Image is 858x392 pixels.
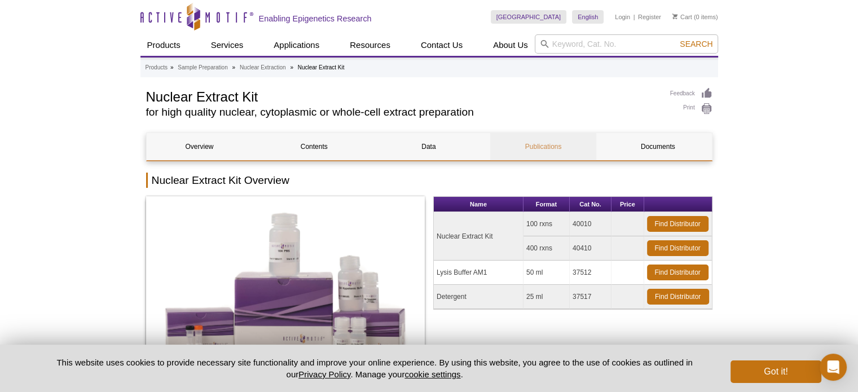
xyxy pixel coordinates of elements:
div: Open Intercom Messenger [820,354,847,381]
h2: for high quality nuclear, cytoplasmic or whole-cell extract preparation [146,107,659,117]
button: Search [676,39,716,49]
a: Print [670,103,712,115]
th: Format [523,197,570,212]
a: Data [376,133,482,160]
td: 37517 [570,285,611,309]
td: 50 ml [523,261,570,285]
a: Contact Us [414,34,469,56]
h2: Enabling Epigenetics Research [259,14,372,24]
a: [GEOGRAPHIC_DATA] [491,10,567,24]
a: Login [615,13,630,21]
td: 400 rxns [523,236,570,261]
img: Nuclear Extract Kit [146,196,425,382]
a: Find Distributor [647,216,709,232]
li: Nuclear Extract Kit [298,64,345,71]
a: About Us [486,34,535,56]
th: Cat No. [570,197,611,212]
td: 25 ml [523,285,570,309]
a: Documents [605,133,711,160]
a: Nuclear Extraction [240,63,286,73]
a: Contents [261,133,367,160]
td: Detergent [434,285,523,309]
a: English [572,10,604,24]
a: Publications [490,133,596,160]
li: (0 items) [672,10,718,24]
a: Overview [147,133,253,160]
td: 37512 [570,261,611,285]
input: Keyword, Cat. No. [535,34,718,54]
h1: Nuclear Extract Kit [146,87,659,104]
a: Find Distributor [647,265,709,280]
td: 40010 [570,212,611,236]
button: Got it! [731,360,821,383]
a: Feedback [670,87,712,100]
a: Cart [672,13,692,21]
img: Your Cart [672,14,677,19]
a: Register [638,13,661,21]
a: Privacy Policy [298,369,350,379]
li: » [170,64,174,71]
p: This website uses cookies to provide necessary site functionality and improve your online experie... [37,356,712,380]
span: Search [680,39,712,49]
td: 100 rxns [523,212,570,236]
a: Applications [267,34,326,56]
th: Price [611,197,644,212]
th: Name [434,197,523,212]
h2: Nuclear Extract Kit Overview [146,173,712,188]
button: cookie settings [404,369,460,379]
a: Find Distributor [647,289,709,305]
a: Resources [343,34,397,56]
li: » [290,64,293,71]
a: Find Distributor [647,240,709,256]
a: Products [146,63,168,73]
li: » [232,64,235,71]
a: Services [204,34,250,56]
li: | [633,10,635,24]
a: Products [140,34,187,56]
a: Sample Preparation [178,63,227,73]
td: 40410 [570,236,611,261]
td: Nuclear Extract Kit [434,212,523,261]
td: Lysis Buffer AM1 [434,261,523,285]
